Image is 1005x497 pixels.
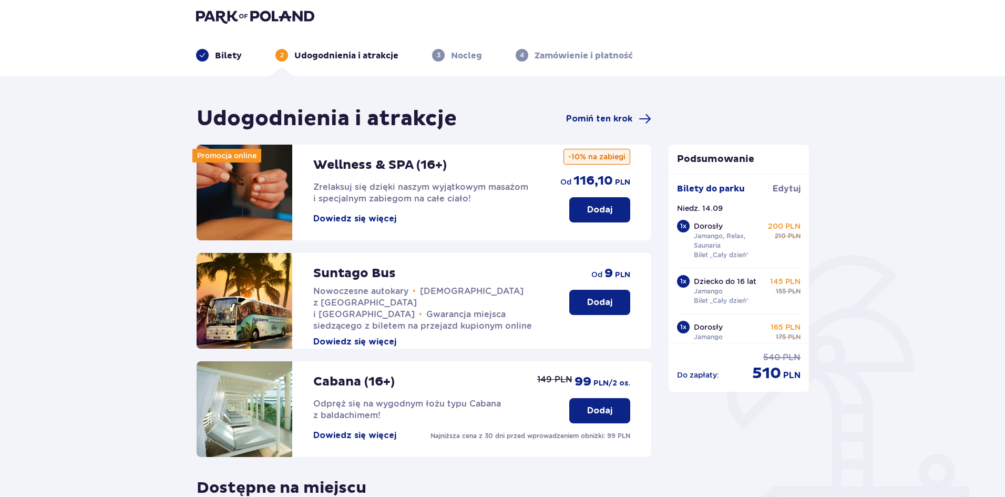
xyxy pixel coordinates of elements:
img: attraction [197,361,292,457]
p: 99 [575,374,591,390]
p: Dorosły [694,221,723,231]
p: 200 PLN [768,221,801,231]
p: PLN [788,332,801,342]
p: 540 [763,352,781,363]
p: Jamango, Relax, Saunaria [694,231,766,250]
div: 1 x [677,275,690,288]
span: Odpręż się na wygodnym łożu typu Cabana z baldachimem! [313,399,501,420]
span: Nowoczesne autokary [313,286,408,296]
p: Bilet „Cały dzień” [694,250,749,260]
span: • [419,309,422,320]
p: Podsumowanie [669,153,809,166]
p: PLN [615,270,630,280]
p: od [560,177,571,187]
p: Dodaj [587,204,612,216]
p: Dodaj [587,297,612,308]
button: Dowiedz się więcej [313,430,396,441]
span: • [413,286,416,297]
span: [DEMOGRAPHIC_DATA] z [GEOGRAPHIC_DATA] i [GEOGRAPHIC_DATA] [313,286,524,319]
p: 9 [604,266,613,281]
img: attraction [197,253,292,349]
a: Edytuj [773,183,801,195]
p: Jamango [694,332,723,342]
p: PLN [788,231,801,241]
p: 2 [280,50,284,60]
span: Pomiń ten krok [566,113,632,125]
p: 116,10 [573,173,613,189]
p: 175 [776,332,786,342]
p: 165 PLN [771,322,801,332]
p: Wellness & SPA (16+) [313,157,447,173]
p: Zamówienie i płatność [535,50,633,62]
p: 149 PLN [537,374,572,386]
p: Dorosły [694,322,723,332]
p: PLN [788,287,801,296]
span: Zrelaksuj się dzięki naszym wyjątkowym masażom i specjalnym zabiegom na całe ciało! [313,182,528,204]
h1: Udogodnienia i atrakcje [197,106,457,132]
p: Bilet „Cały dzień” [694,296,749,306]
p: Bilety do parku [677,183,745,195]
p: 510 [752,363,781,383]
p: -10% na zabiegi [563,149,630,165]
p: 155 [776,287,786,296]
p: Udogodnienia i atrakcje [294,50,398,62]
p: Cabana (16+) [313,374,395,390]
p: 3 [437,50,440,60]
p: Suntago Bus [313,266,396,281]
button: Dodaj [569,290,630,315]
p: PLN [615,177,630,188]
p: Najniższa cena z 30 dni przed wprowadzeniem obniżki: 99 PLN [430,431,630,441]
p: 210 [775,231,786,241]
p: PLN /2 os. [593,378,630,389]
p: 4 [520,50,524,60]
div: 1 x [677,321,690,333]
button: Dodaj [569,398,630,423]
button: Dodaj [569,197,630,222]
p: PLN [783,370,801,381]
img: Park of Poland logo [196,9,314,24]
p: Dodaj [587,405,612,417]
div: 1 x [677,220,690,232]
p: od [591,269,602,280]
p: Jamango [694,287,723,296]
button: Dowiedz się więcej [313,336,396,348]
p: PLN [783,352,801,363]
p: 145 PLN [770,276,801,287]
p: Bilet „Cały dzień” [694,342,749,351]
img: attraction [197,145,292,240]
p: Dziecko do 16 lat [694,276,756,287]
button: Dowiedz się więcej [313,213,396,225]
p: Do zapłaty : [677,370,719,380]
a: Pomiń ten krok [566,113,651,125]
p: Nocleg [451,50,482,62]
div: Promocja online [192,149,261,163]
p: Bilety [215,50,242,62]
p: Niedz. 14.09 [677,203,723,214]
